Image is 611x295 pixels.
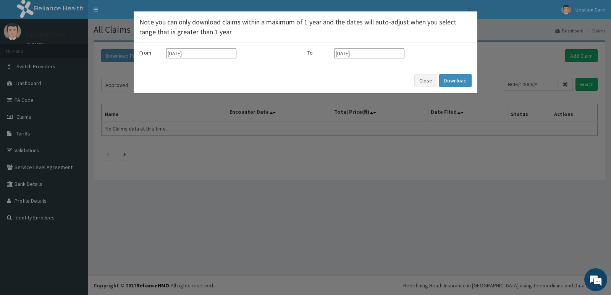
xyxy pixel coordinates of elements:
button: Close [414,74,437,87]
div: Chat with us now [40,43,128,53]
span: We're online! [44,96,105,173]
label: To [307,49,330,56]
div: Minimize live chat window [125,4,144,22]
h4: Note you can only download claims within a maximum of 1 year and the dates will auto-adjust when ... [139,17,472,37]
img: d_794563401_company_1708531726252_794563401 [14,38,31,57]
span: × [467,5,472,15]
button: Download [439,74,472,87]
button: Close [467,6,472,14]
input: Select start date [166,48,236,58]
label: From [139,49,162,56]
textarea: Type your message and hit 'Enter' [4,208,145,235]
input: Select end date [334,48,404,58]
